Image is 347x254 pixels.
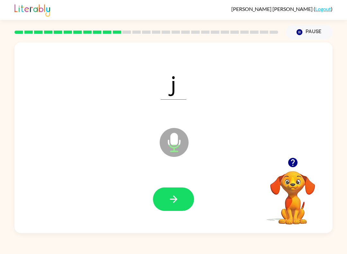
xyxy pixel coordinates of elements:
[231,6,333,12] div: ( )
[286,25,333,40] button: Pause
[14,3,50,17] img: Literably
[261,161,325,225] video: Your browser must support playing .mp4 files to use Literably. Please try using another browser.
[231,6,314,12] span: [PERSON_NAME] [PERSON_NAME]
[161,66,186,100] span: j
[315,6,331,12] a: Logout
